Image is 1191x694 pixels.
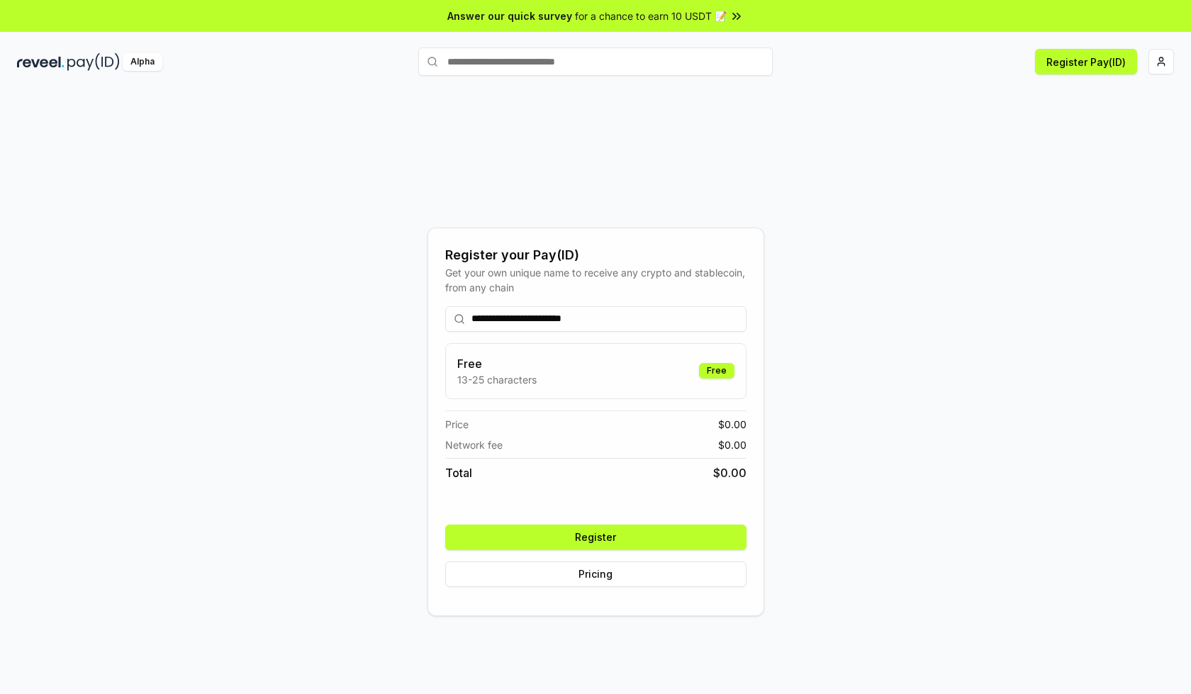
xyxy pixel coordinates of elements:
p: 13-25 characters [457,372,537,387]
img: reveel_dark [17,53,65,71]
span: Total [445,464,472,481]
div: Get your own unique name to receive any crypto and stablecoin, from any chain [445,265,747,295]
button: Register [445,525,747,550]
img: pay_id [67,53,120,71]
button: Register Pay(ID) [1035,49,1137,74]
span: $ 0.00 [718,437,747,452]
div: Free [699,363,734,379]
span: for a chance to earn 10 USDT 📝 [575,9,727,23]
div: Register your Pay(ID) [445,245,747,265]
button: Pricing [445,561,747,587]
span: Price [445,417,469,432]
span: Network fee [445,437,503,452]
div: Alpha [123,53,162,71]
h3: Free [457,355,537,372]
span: Answer our quick survey [447,9,572,23]
span: $ 0.00 [713,464,747,481]
span: $ 0.00 [718,417,747,432]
